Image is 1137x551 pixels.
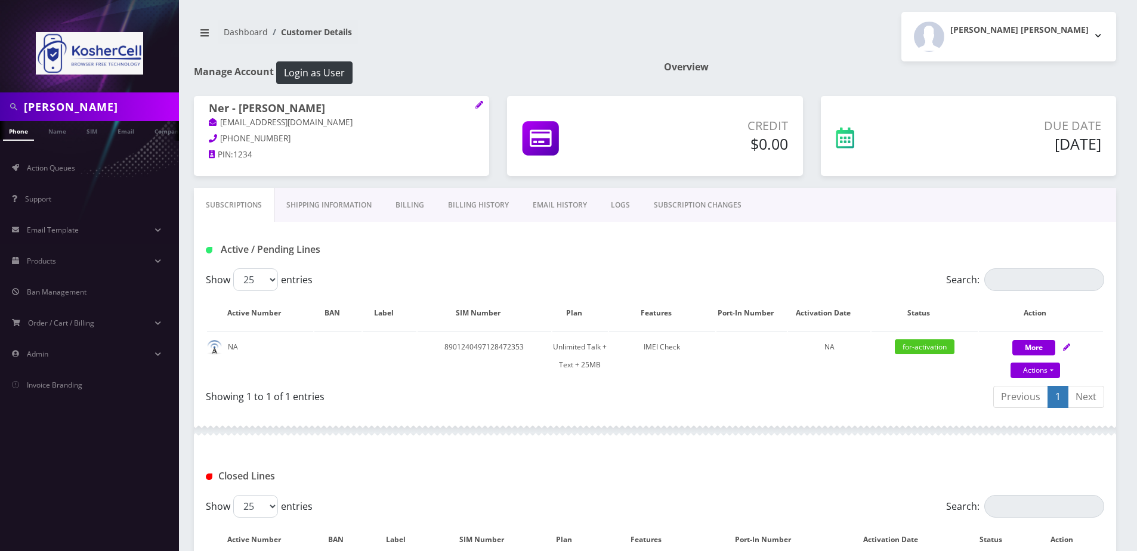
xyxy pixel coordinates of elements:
a: Company [149,121,189,140]
p: Due Date [930,117,1101,135]
span: 1234 [233,149,252,160]
a: Email [112,121,140,140]
a: SIM [81,121,103,140]
a: 1 [1048,386,1068,408]
td: Unlimited Talk + Text + 25MB [552,332,608,380]
h5: $0.00 [640,135,787,153]
span: Email Template [27,225,79,235]
h1: Active / Pending Lines [206,244,493,255]
a: Login as User [274,65,353,78]
th: Active Number: activate to sort column ascending [207,296,313,330]
span: [PHONE_NUMBER] [220,133,291,144]
th: Port-In Number: activate to sort column ascending [716,296,787,330]
h1: Closed Lines [206,470,493,482]
label: Search: [946,495,1104,518]
span: Order / Cart / Billing [28,318,94,328]
img: default.png [207,340,222,355]
input: Search: [984,268,1104,291]
span: Admin [27,349,48,359]
img: Active / Pending Lines [206,247,212,253]
span: Invoice Branding [27,380,82,390]
th: Label: activate to sort column ascending [363,296,416,330]
h1: Manage Account [194,61,646,84]
label: Search: [946,268,1104,291]
button: More [1012,340,1055,355]
th: BAN: activate to sort column ascending [314,296,362,330]
img: KosherCell [36,32,143,75]
th: Plan: activate to sort column ascending [552,296,608,330]
a: EMAIL HISTORY [521,188,599,222]
h2: [PERSON_NAME] [PERSON_NAME] [950,25,1089,35]
span: Action Queues [27,163,75,173]
a: Name [42,121,72,140]
span: Support [25,194,51,204]
a: Dashboard [224,26,268,38]
input: Search in Company [24,95,176,118]
div: Showing 1 to 1 of 1 entries [206,385,646,404]
th: Activation Date: activate to sort column ascending [788,296,870,330]
span: NA [824,342,835,352]
input: Search: [984,495,1104,518]
label: Show entries [206,268,313,291]
a: Billing [384,188,436,222]
button: [PERSON_NAME] [PERSON_NAME] [901,12,1116,61]
p: Credit [640,117,787,135]
th: Status: activate to sort column ascending [872,296,978,330]
a: Actions [1011,363,1060,378]
a: Next [1068,386,1104,408]
a: Previous [993,386,1048,408]
label: Show entries [206,495,313,518]
a: Shipping Information [274,188,384,222]
img: Closed Lines [206,473,212,480]
a: Subscriptions [194,188,274,222]
h1: Overview [664,61,1116,73]
span: Ban Management [27,287,86,297]
a: PIN: [209,149,233,161]
a: LOGS [599,188,642,222]
nav: breadcrumb [194,20,646,54]
th: SIM Number: activate to sort column ascending [418,296,551,330]
select: Showentries [233,495,278,518]
a: [EMAIL_ADDRESS][DOMAIN_NAME] [209,117,353,129]
td: 8901240497128472353 [418,332,551,380]
a: SUBSCRIPTION CHANGES [642,188,753,222]
li: Customer Details [268,26,352,38]
td: NA [207,332,313,380]
h1: Ner - [PERSON_NAME] [209,102,474,116]
th: Features: activate to sort column ascending [609,296,715,330]
h5: [DATE] [930,135,1101,153]
div: IMEI Check [609,338,715,356]
a: Billing History [436,188,521,222]
a: Phone [3,121,34,141]
button: Login as User [276,61,353,84]
th: Action: activate to sort column ascending [979,296,1103,330]
span: for-activation [895,339,954,354]
span: Products [27,256,56,266]
select: Showentries [233,268,278,291]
